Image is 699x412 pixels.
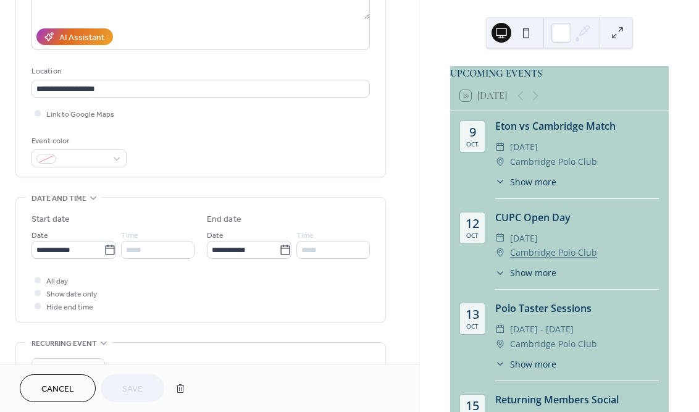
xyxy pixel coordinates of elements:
[510,337,597,351] span: Cambridge Polo Club
[495,266,505,279] div: ​
[46,108,114,121] span: Link to Google Maps
[510,245,597,260] a: Cambridge Polo Club
[31,135,124,148] div: Event color
[296,229,314,242] span: Time
[495,266,556,279] button: ​Show more
[466,323,479,329] div: Oct
[31,65,367,78] div: Location
[31,192,86,205] span: Date and time
[495,231,505,246] div: ​
[495,245,505,260] div: ​
[510,140,538,154] span: [DATE]
[495,337,505,351] div: ​
[59,32,104,44] div: AI Assistant
[495,358,505,371] div: ​
[495,140,505,154] div: ​
[495,392,659,407] div: Returning Members Social
[510,322,574,337] span: [DATE] - [DATE]
[20,374,96,402] button: Cancel
[495,175,556,188] button: ​Show more
[46,288,97,301] span: Show date only
[495,322,505,337] div: ​
[466,232,479,238] div: Oct
[510,175,556,188] span: Show more
[510,154,597,169] span: Cambridge Polo Club
[46,275,68,288] span: All day
[207,229,224,242] span: Date
[207,213,241,226] div: End date
[450,66,669,81] div: UPCOMING EVENTS
[466,217,479,230] div: 12
[36,361,83,376] span: Do not repeat
[466,400,479,412] div: 15
[466,308,479,321] div: 13
[510,266,556,279] span: Show more
[495,154,505,169] div: ​
[31,337,97,350] span: Recurring event
[36,28,113,45] button: AI Assistant
[495,119,659,133] div: Eton vs Cambridge Match
[469,126,476,138] div: 9
[495,301,659,316] div: Polo Taster Sessions
[121,229,138,242] span: Time
[46,301,93,314] span: Hide end time
[466,141,479,147] div: Oct
[495,210,659,225] div: CUPC Open Day
[31,229,48,242] span: Date
[510,358,556,371] span: Show more
[31,213,70,226] div: Start date
[41,383,74,396] span: Cancel
[495,358,556,371] button: ​Show more
[495,175,505,188] div: ​
[510,231,538,246] span: [DATE]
